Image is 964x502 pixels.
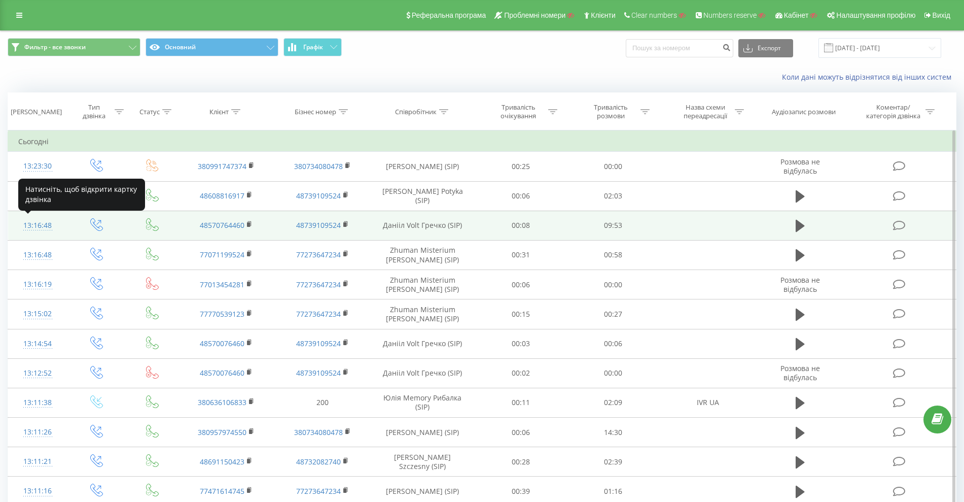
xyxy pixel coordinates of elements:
[567,181,660,211] td: 02:03
[371,240,474,270] td: Zhuman Misterium [PERSON_NAME] (SIP)
[76,103,112,120] div: Тип дзвінка
[11,108,62,116] div: [PERSON_NAME]
[738,39,793,57] button: Експорт
[18,304,57,324] div: 13:15:02
[567,152,660,181] td: 00:00
[18,363,57,383] div: 13:12:52
[200,191,244,200] a: 48608816917
[475,181,567,211] td: 00:06
[660,388,756,417] td: IVR UA
[295,108,336,116] div: Бізнес номер
[567,211,660,240] td: 09:53
[24,43,86,51] span: Фильтр - все звонки
[200,368,244,378] a: 48570076460
[475,358,567,388] td: 00:02
[146,38,278,56] button: Основний
[780,157,820,176] span: Розмова не відбулась
[283,38,342,56] button: Графік
[198,427,246,437] a: 380957974550
[567,358,660,388] td: 00:00
[475,299,567,329] td: 00:15
[567,418,660,447] td: 14:30
[371,418,474,447] td: [PERSON_NAME] (SIP)
[303,44,323,51] span: Графік
[18,452,57,472] div: 13:11:21
[678,103,732,120] div: Назва схеми переадресації
[296,191,341,200] a: 48739109524
[475,418,567,447] td: 00:06
[8,38,140,56] button: Фильтр - все звонки
[475,329,567,358] td: 00:03
[475,447,567,477] td: 00:28
[296,309,341,319] a: 77273647234
[412,11,486,19] span: Реферальна програма
[8,131,956,152] td: Сьогодні
[18,179,145,211] div: Натисніть, щоб відкрити картку дзвінка
[703,11,757,19] span: Numbers reserve
[198,397,246,407] a: 380636106833
[475,240,567,270] td: 00:31
[18,216,57,236] div: 13:16:48
[200,339,244,348] a: 48570076460
[18,422,57,442] div: 13:11:26
[864,103,923,120] div: Коментар/категорія дзвінка
[296,250,341,259] a: 77273647234
[584,103,638,120] div: Тривалість розмови
[567,299,660,329] td: 00:27
[294,427,343,437] a: 380734080478
[294,161,343,171] a: 380734080478
[395,108,437,116] div: Співробітник
[200,309,244,319] a: 77770539123
[200,486,244,496] a: 77471614745
[18,156,57,176] div: 13:23:30
[567,240,660,270] td: 00:58
[567,329,660,358] td: 00:06
[475,388,567,417] td: 00:11
[371,211,474,240] td: Данііл Volt Гречко (SIP)
[475,211,567,240] td: 00:08
[209,108,229,116] div: Клієнт
[591,11,616,19] span: Клієнти
[567,270,660,299] td: 00:00
[784,11,809,19] span: Кабінет
[198,161,246,171] a: 380991747374
[18,275,57,294] div: 13:16:19
[371,299,474,329] td: Zhuman Misterium [PERSON_NAME] (SIP)
[491,103,546,120] div: Тривалість очікування
[504,11,565,19] span: Проблемні номери
[626,39,733,57] input: Пошук за номером
[200,457,244,466] a: 48691150423
[567,388,660,417] td: 02:09
[475,270,567,299] td: 00:06
[475,152,567,181] td: 00:25
[933,11,950,19] span: Вихід
[296,220,341,230] a: 48739109524
[371,181,474,211] td: [PERSON_NAME] Potyka (SIP)
[371,152,474,181] td: [PERSON_NAME] (SIP)
[371,358,474,388] td: Данііл Volt Гречко (SIP)
[631,11,677,19] span: Clear numbers
[274,388,371,417] td: 200
[296,368,341,378] a: 48739109524
[780,363,820,382] span: Розмова не відбулась
[139,108,160,116] div: Статус
[782,72,956,82] a: Коли дані можуть відрізнятися вiд інших систем
[200,220,244,230] a: 48570764460
[18,245,57,265] div: 13:16:48
[772,108,836,116] div: Аудіозапис розмови
[371,329,474,358] td: Данііл Volt Гречко (SIP)
[18,481,57,501] div: 13:11:16
[296,457,341,466] a: 48732082740
[567,447,660,477] td: 02:39
[200,280,244,289] a: 77013454281
[780,275,820,294] span: Розмова не відбулась
[371,270,474,299] td: Zhuman Misterium [PERSON_NAME] (SIP)
[296,280,341,289] a: 77273647234
[18,334,57,354] div: 13:14:54
[200,250,244,259] a: 77071199524
[18,393,57,413] div: 13:11:38
[836,11,915,19] span: Налаштування профілю
[371,447,474,477] td: [PERSON_NAME] Szczesny (SIP)
[371,388,474,417] td: Юлія Memory Рибалка (SIP)
[296,339,341,348] a: 48739109524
